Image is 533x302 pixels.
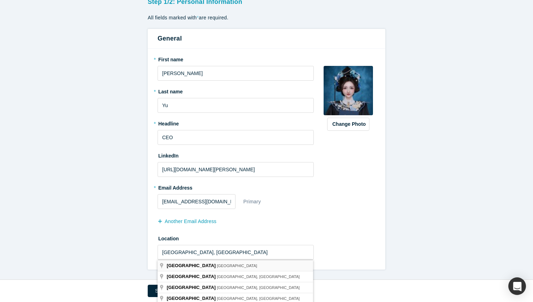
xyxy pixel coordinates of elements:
span: [GEOGRAPHIC_DATA] [167,274,216,279]
label: Headline [158,118,314,128]
label: First name [158,54,314,63]
h3: General [158,34,375,43]
button: another Email Address [158,215,224,228]
div: Primary [243,196,261,208]
span: [GEOGRAPHIC_DATA] [167,263,216,268]
button: Change Photo [327,118,369,131]
button: Save & Continue [148,285,200,297]
label: Location [158,233,314,242]
span: [GEOGRAPHIC_DATA] [167,296,216,301]
span: [GEOGRAPHIC_DATA] [167,285,216,290]
input: Enter a location [158,245,314,260]
span: [GEOGRAPHIC_DATA], [GEOGRAPHIC_DATA] [217,285,300,290]
label: LinkedIn [158,150,179,160]
span: [GEOGRAPHIC_DATA], [GEOGRAPHIC_DATA] [217,296,300,301]
label: Last name [158,86,314,95]
span: [GEOGRAPHIC_DATA] [217,264,257,268]
p: All fields marked with are required. [148,14,385,21]
img: Profile user default [324,66,373,115]
label: Email Address [158,182,192,192]
input: Partner, CEO [158,130,314,145]
span: [GEOGRAPHIC_DATA], [GEOGRAPHIC_DATA] [217,275,300,279]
